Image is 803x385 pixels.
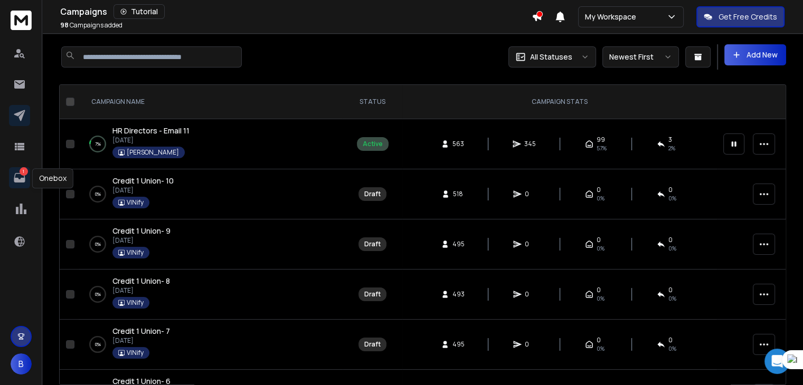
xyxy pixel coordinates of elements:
[668,294,676,303] span: 0%
[668,244,676,253] span: 0%
[597,286,601,294] span: 0
[112,326,170,336] span: Credit 1 Union- 7
[79,320,343,370] td: 0%Credit 1 Union- 7[DATE]VINify
[597,236,601,244] span: 0
[95,239,101,249] p: 0 %
[668,194,676,203] span: 0%
[363,140,383,148] div: Active
[20,167,28,176] p: 1
[597,344,604,353] span: 0%
[112,136,190,145] p: [DATE]
[597,294,604,303] span: 0%
[452,140,464,148] span: 563
[696,6,785,27] button: Get Free Credits
[127,248,144,257] p: VINify
[764,349,790,374] div: Open Intercom Messenger
[95,139,101,149] p: 7 %
[112,186,174,195] p: [DATE]
[452,340,465,349] span: 495
[11,353,32,374] button: B
[112,226,171,236] a: Credit 1 Union- 9
[364,190,381,198] div: Draft
[112,326,170,336] a: Credit 1 Union- 7
[127,148,179,157] p: [PERSON_NAME]
[597,194,604,203] span: 0%
[668,144,675,152] span: 2 %
[452,290,465,299] span: 493
[597,144,607,152] span: 57 %
[668,286,673,294] span: 0
[112,126,190,136] a: HR Directors - Email 11
[525,190,535,198] span: 0
[79,269,343,320] td: 0%Credit 1 Union- 8[DATE]VINify
[668,344,676,353] span: 0%
[724,44,786,65] button: Add New
[112,236,171,245] p: [DATE]
[343,85,402,119] th: STATUS
[668,336,673,344] span: 0
[79,169,343,219] td: 0%Credit 1 Union- 10[DATE]VINify
[79,219,343,269] td: 0%Credit 1 Union- 9[DATE]VINify
[668,186,673,194] span: 0
[525,340,535,349] span: 0
[95,189,101,199] p: 0 %
[364,240,381,248] div: Draft
[452,240,465,248] span: 495
[453,190,464,198] span: 518
[112,176,174,186] a: Credit 1 Union- 10
[95,289,101,300] p: 0 %
[9,167,30,188] a: 1
[114,4,165,19] button: Tutorial
[112,276,170,286] a: Credit 1 Union- 8
[112,276,170,286] span: Credit 1 Union- 8
[530,52,572,62] p: All Statuses
[127,349,144,357] p: VINify
[112,336,170,345] p: [DATE]
[402,85,717,119] th: CAMPAIGN STATS
[127,198,144,207] p: VINify
[668,136,672,144] span: 3
[79,119,343,169] td: 7%HR Directors - Email 11[DATE][PERSON_NAME]
[364,340,381,349] div: Draft
[524,140,536,148] span: 345
[597,244,604,253] span: 0%
[585,12,640,22] p: My Workspace
[32,168,73,188] div: Onebox
[60,21,122,30] p: Campaigns added
[597,136,605,144] span: 99
[597,186,601,194] span: 0
[79,85,343,119] th: CAMPAIGN NAME
[112,286,170,295] p: [DATE]
[60,4,532,19] div: Campaigns
[364,290,381,299] div: Draft
[597,336,601,344] span: 0
[668,236,673,244] span: 0
[127,299,144,307] p: VINify
[525,240,535,248] span: 0
[60,21,69,30] span: 98
[525,290,535,299] span: 0
[719,12,777,22] p: Get Free Credits
[95,339,101,350] p: 0 %
[602,46,679,68] button: Newest First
